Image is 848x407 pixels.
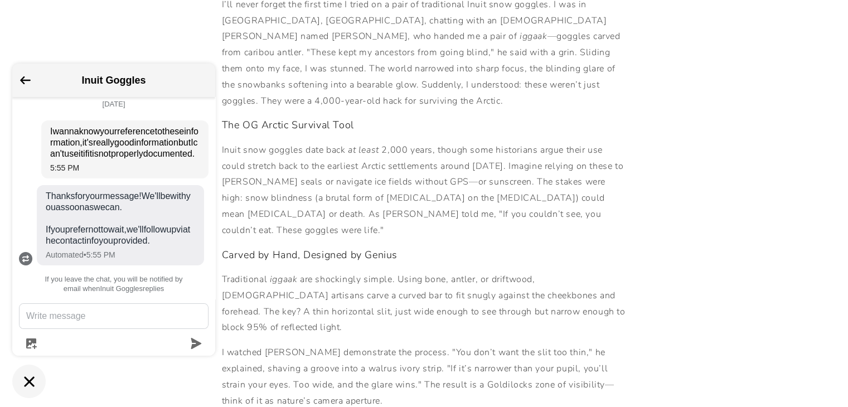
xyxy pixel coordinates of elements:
[9,64,219,398] inbox-online-store-chat: Shopify online store chat
[222,272,627,336] p: Traditional are shockingly simple. Using bone, antler, or driftwood, [DEMOGRAPHIC_DATA] artisans ...
[520,30,547,42] em: iggaak
[270,273,298,285] em: iggaak
[222,142,627,239] p: Inuit snow goggles date back 2,000 years, though some historians argue their use could stretch ba...
[222,249,627,261] h3: Carved by Hand, Designed by Genius
[348,144,379,156] em: at least
[222,119,627,132] h3: The OG Arctic Survival Tool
